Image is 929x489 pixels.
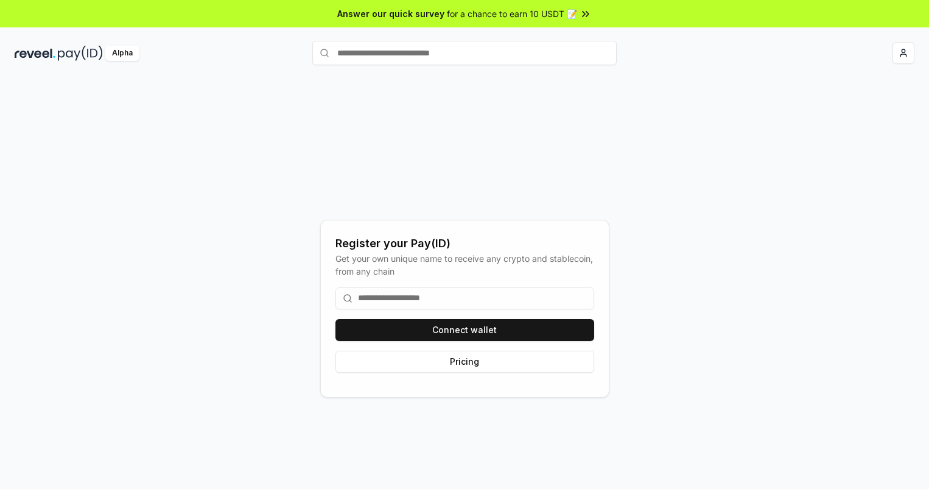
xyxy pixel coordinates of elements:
div: Get your own unique name to receive any crypto and stablecoin, from any chain [335,252,594,278]
div: Register your Pay(ID) [335,235,594,252]
span: Answer our quick survey [337,7,444,20]
span: for a chance to earn 10 USDT 📝 [447,7,577,20]
img: reveel_dark [15,46,55,61]
button: Connect wallet [335,319,594,341]
img: pay_id [58,46,103,61]
button: Pricing [335,351,594,373]
div: Alpha [105,46,139,61]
